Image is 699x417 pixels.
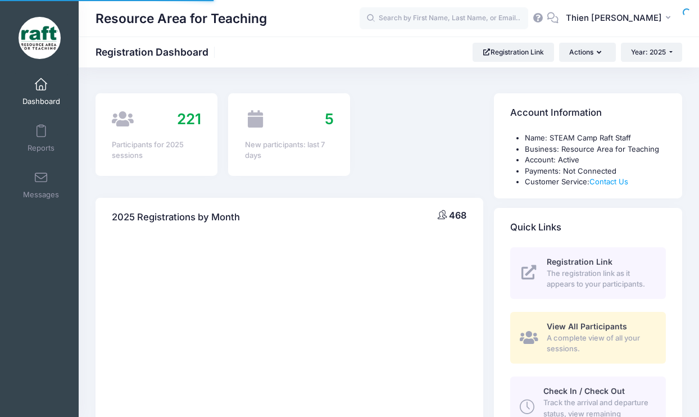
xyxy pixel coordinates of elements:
a: Contact Us [589,177,628,186]
h1: Resource Area for Teaching [96,6,267,31]
span: The registration link as it appears to your participants. [547,268,653,290]
li: Account: Active [525,155,666,166]
a: Registration Link The registration link as it appears to your participants. [510,247,666,299]
a: Messages [15,165,68,205]
span: Messages [23,190,59,200]
li: Business: Resource Area for Teaching [525,144,666,155]
li: Name: STEAM Camp Raft Staff [525,133,666,144]
span: 468 [449,210,466,221]
span: Reports [28,143,55,153]
button: Actions [559,43,615,62]
a: Reports [15,119,68,158]
div: Participants for 2025 sessions [112,139,201,161]
span: View All Participants [547,321,627,331]
span: 221 [177,110,201,128]
span: Registration Link [547,257,612,266]
h1: Registration Dashboard [96,46,218,58]
span: Dashboard [22,97,60,106]
li: Payments: Not Connected [525,166,666,177]
span: 5 [325,110,334,128]
h4: Account Information [510,97,602,129]
div: New participants: last 7 days [245,139,334,161]
button: Thien [PERSON_NAME] [559,6,682,31]
img: Resource Area for Teaching [19,17,61,59]
span: Thien [PERSON_NAME] [566,12,662,24]
h4: 2025 Registrations by Month [112,201,240,233]
a: View All Participants A complete view of all your sessions. [510,312,666,364]
h4: Quick Links [510,211,561,243]
button: Year: 2025 [621,43,682,62]
a: Dashboard [15,72,68,111]
li: Customer Service: [525,176,666,188]
span: Check In / Check Out [543,386,625,396]
span: A complete view of all your sessions. [547,333,653,355]
a: Registration Link [473,43,554,62]
input: Search by First Name, Last Name, or Email... [360,7,528,30]
span: Year: 2025 [631,48,666,56]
